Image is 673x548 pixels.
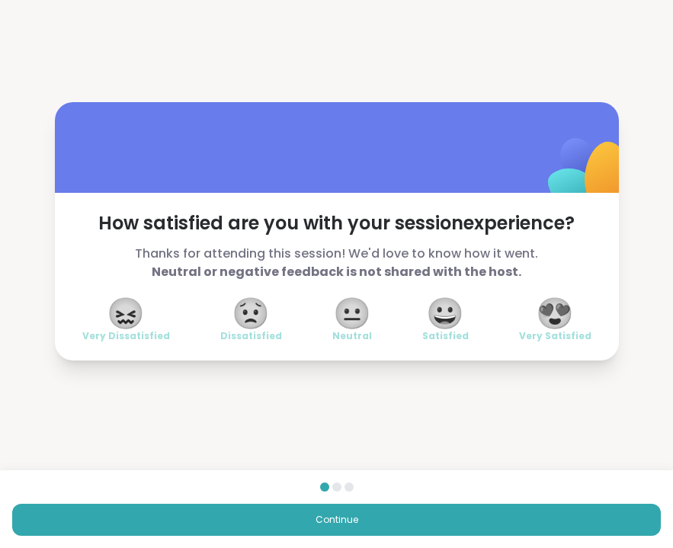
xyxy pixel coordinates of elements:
span: 😟 [232,300,270,327]
span: 😍 [536,300,574,327]
span: 😖 [107,300,145,327]
button: Continue [12,504,661,536]
span: 😀 [426,300,464,327]
b: Neutral or negative feedback is not shared with the host. [152,263,521,280]
span: Thanks for attending this session! We'd love to know how it went. [82,245,591,281]
span: Satisfied [422,330,469,342]
img: ShareWell Logomark [512,98,664,250]
span: Very Satisfied [519,330,591,342]
span: Very Dissatisfied [82,330,170,342]
span: How satisfied are you with your session experience? [82,211,591,236]
span: Continue [316,513,358,527]
span: Dissatisfied [220,330,282,342]
span: Neutral [332,330,372,342]
span: 😐 [333,300,371,327]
